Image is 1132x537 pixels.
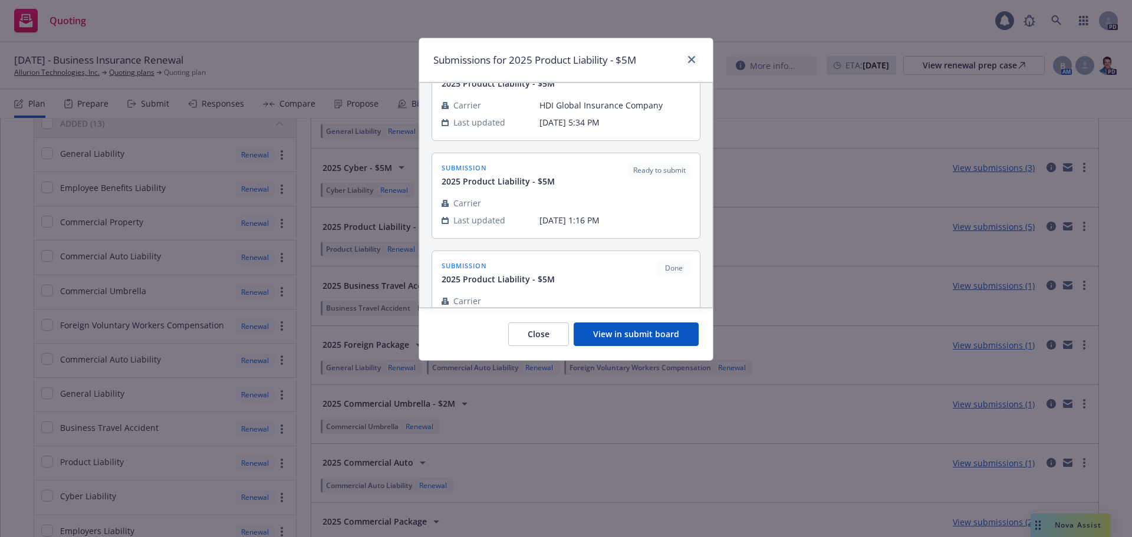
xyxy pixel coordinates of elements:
span: 2025 Product Liability - $5M [442,273,555,285]
span: Done [662,263,686,274]
span: submission [442,163,555,173]
span: Last updated [453,116,505,129]
button: Close [508,322,569,346]
span: Carrier [453,197,481,209]
span: Carrier [453,99,481,111]
span: Last updated [453,214,505,226]
a: close [685,52,699,67]
span: Carrier [453,295,481,307]
span: HDI Global Insurance Company [539,99,690,111]
span: 2025 Product Liability - $5M [442,175,555,187]
span: 2025 Product Liability - $5M [442,77,555,90]
span: Ready to submit [633,165,686,176]
h1: Submissions for 2025 Product Liability - $5M [433,52,636,68]
span: [DATE] 1:16 PM [539,214,690,226]
span: submission [442,261,555,271]
button: View in submit board [574,322,699,346]
span: [DATE] 5:34 PM [539,116,690,129]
